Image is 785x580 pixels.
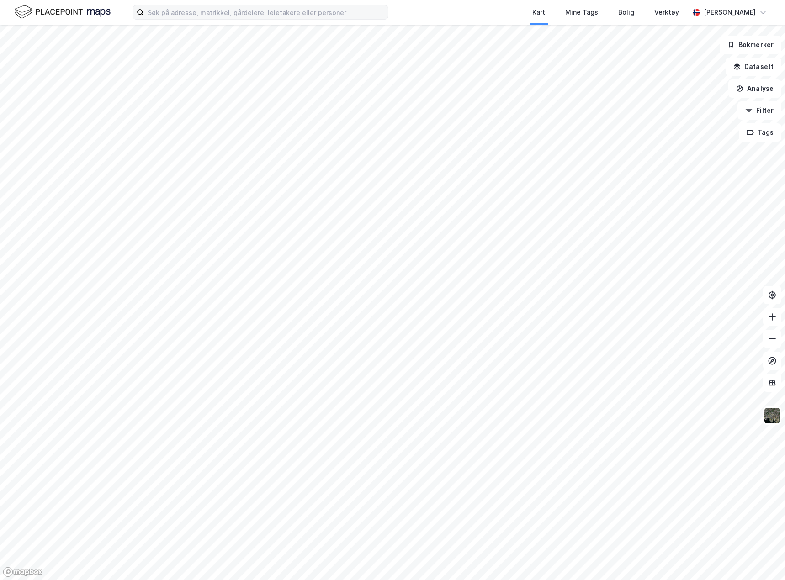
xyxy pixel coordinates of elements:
[565,7,598,18] div: Mine Tags
[144,5,388,19] input: Søk på adresse, matrikkel, gårdeiere, leietakere eller personer
[737,101,781,120] button: Filter
[704,7,756,18] div: [PERSON_NAME]
[728,79,781,98] button: Analyse
[532,7,545,18] div: Kart
[654,7,679,18] div: Verktøy
[720,36,781,54] button: Bokmerker
[739,123,781,142] button: Tags
[3,567,43,577] a: Mapbox homepage
[739,536,785,580] iframe: Chat Widget
[726,58,781,76] button: Datasett
[739,536,785,580] div: Kontrollprogram for chat
[618,7,634,18] div: Bolig
[764,407,781,424] img: 9k=
[15,4,111,20] img: logo.f888ab2527a4732fd821a326f86c7f29.svg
